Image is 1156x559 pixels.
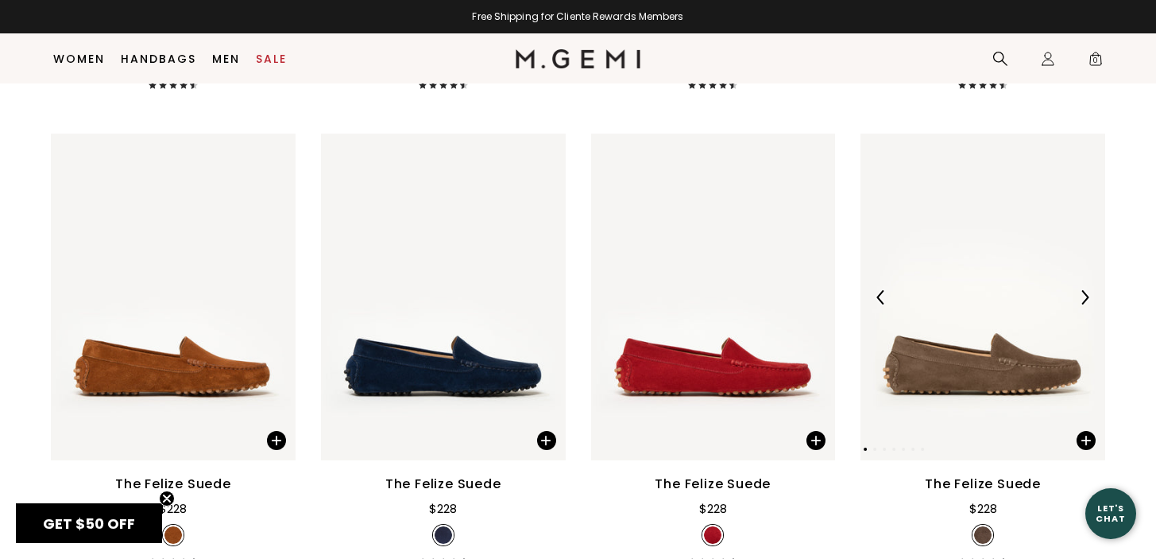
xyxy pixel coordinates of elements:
[164,526,182,544] img: v_11814_SWATCH_50x.jpg
[212,52,240,65] a: Men
[115,475,231,494] div: The Felize Suede
[16,503,162,543] div: GET $50 OFFClose teaser
[1088,54,1104,70] span: 0
[1085,503,1136,523] div: Let's Chat
[53,52,105,65] a: Women
[591,134,836,460] img: The Felize Suede
[1077,290,1092,305] img: Next Arrow
[860,134,1105,460] img: The Felize Suede
[121,52,196,65] a: Handbags
[385,475,501,494] div: The Felize Suede
[321,134,566,460] img: The Felize Suede
[516,49,640,68] img: M.Gemi
[256,52,287,65] a: Sale
[969,499,997,518] div: $228
[51,134,296,460] img: The Felize Suede
[159,491,175,507] button: Close teaser
[429,499,457,518] div: $228
[435,526,452,544] img: v_05671_SWATCH_50x.jpg
[874,290,888,305] img: Previous Arrow
[699,499,727,518] div: $228
[925,475,1041,494] div: The Felize Suede
[655,475,771,494] div: The Felize Suede
[43,514,135,534] span: GET $50 OFF
[974,526,992,544] img: v_11973_01_SWATCH_50x.jpg
[704,526,721,544] img: v_11726_SWATCH_50x.jpg
[159,499,187,518] div: $228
